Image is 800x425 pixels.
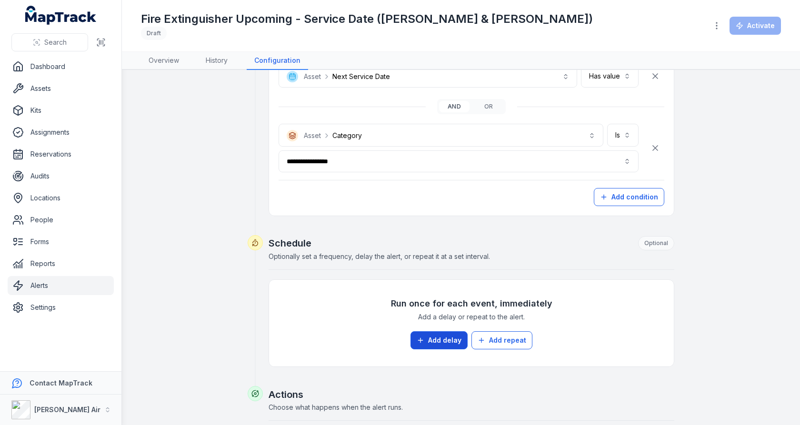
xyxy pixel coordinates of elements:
button: or [473,101,504,112]
div: Optional [638,236,674,250]
a: Reservations [8,145,114,164]
h3: Run once for each event, immediately [391,297,552,310]
h1: Fire Extinguisher Upcoming - Service Date ([PERSON_NAME] & [PERSON_NAME]) [141,11,593,27]
a: Configuration [247,52,308,70]
a: Assets [8,79,114,98]
a: Overview [141,52,187,70]
span: Choose what happens when the alert runs. [269,403,403,411]
h2: Schedule [269,236,674,250]
a: Audits [8,167,114,186]
button: Add repeat [471,331,532,349]
button: Add condition [594,188,664,206]
strong: [PERSON_NAME] Air [34,405,100,414]
a: Locations [8,188,114,208]
a: People [8,210,114,229]
button: Add delay [410,331,468,349]
button: Search [11,33,88,51]
button: AssetCategory [279,124,603,147]
a: Dashboard [8,57,114,76]
strong: Contact MapTrack [30,379,92,387]
button: Has value [581,65,639,88]
a: Settings [8,298,114,317]
a: Alerts [8,276,114,295]
span: Add a delay or repeat to the alert. [418,312,525,322]
span: Search [44,38,67,47]
button: AssetNext Service Date [279,65,577,88]
button: and [439,101,470,112]
a: Forms [8,232,114,251]
a: MapTrack [25,6,97,25]
span: Optionally set a frequency, delay the alert, or repeat it at a set interval. [269,252,490,260]
a: History [198,52,235,70]
h2: Actions [269,388,674,401]
button: Is [607,124,639,147]
a: Reports [8,254,114,273]
div: Draft [141,27,167,40]
a: Kits [8,101,114,120]
a: Assignments [8,123,114,142]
